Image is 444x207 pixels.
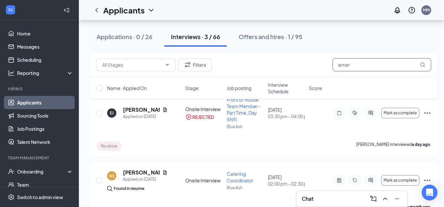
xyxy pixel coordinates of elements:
div: Applications · 0 / 26 [97,33,152,41]
svg: Filter [184,61,192,69]
svg: Ellipses [423,176,431,184]
h3: Chat [302,195,314,202]
div: [DATE] [268,174,305,187]
div: Interviews · 3 / 66 [171,33,220,41]
a: Talent Network [17,135,73,149]
svg: ActiveChat [367,178,375,183]
b: a day ago [412,142,430,147]
svg: WorkstreamLogo [7,7,14,13]
svg: ChevronDown [147,6,155,14]
svg: CrossCircle [185,114,192,120]
svg: ActiveTag [351,110,359,116]
svg: Analysis [8,70,14,76]
svg: ChevronUp [381,195,389,203]
input: Search in interviews [333,58,431,71]
span: Score [309,85,322,91]
div: Team Management [8,155,72,161]
svg: Notifications [393,6,401,14]
svg: Document [162,170,168,175]
span: Name · Applied On [107,85,147,91]
button: Minimize [392,194,402,204]
input: All Stages [102,61,162,68]
button: Filter Filters [178,58,212,71]
img: search.bf7aa3482b7795d4f01b.svg [107,186,112,191]
a: Sourcing Tools [17,109,73,122]
h5: [PERSON_NAME] [123,169,160,176]
a: Team [17,178,73,191]
h1: Applicants [103,5,145,16]
span: 03:30 pm - 04:00 pm [268,113,305,120]
svg: UserCheck [8,168,14,175]
div: REJECTED [192,114,214,120]
button: ComposeMessage [368,194,379,204]
div: NS [109,173,115,179]
svg: ActiveChat [367,110,375,116]
svg: QuestionInfo [408,6,416,14]
span: Stage [185,85,199,91]
span: Mark as complete [384,111,417,115]
div: Open Intercom Messenger [422,185,437,200]
a: Home [17,27,73,40]
svg: Minimize [393,195,401,203]
svg: Tag [351,178,359,183]
a: Applicants [17,96,73,109]
svg: Collapse [63,7,70,13]
p: Blue Ash [227,185,264,191]
svg: Document [162,107,168,112]
span: 02:00 pm - 02:30 pm [268,180,305,187]
span: Job posting [227,85,251,91]
div: EJ [110,110,114,116]
div: Onsite Interview [185,177,222,184]
div: MM [423,7,430,13]
button: ChevronUp [380,194,390,204]
svg: Ellipses [423,109,431,117]
p: Blue Ash [227,124,264,129]
a: Scheduling [17,53,73,66]
svg: MagnifyingGlass [420,62,425,67]
svg: ChevronLeft [93,6,101,14]
p: [PERSON_NAME] interviewed . [356,142,431,150]
div: Onboarding [17,168,68,175]
div: Applied on [DATE] [123,113,168,120]
div: Reporting [17,70,74,76]
svg: Settings [8,194,14,200]
span: Mark as complete [384,178,417,183]
svg: ChevronDown [165,62,170,67]
a: Messages [17,40,73,53]
svg: ComposeMessage [369,195,377,203]
div: Applied on [DATE] [123,176,168,183]
div: Switch to admin view [17,194,63,200]
div: Found in resume [114,185,144,192]
span: No show [101,143,117,149]
span: Interview Schedule [268,81,305,95]
button: Mark as complete [381,175,419,186]
svg: Note [335,110,343,116]
div: [DATE] [268,106,305,120]
h5: [PERSON_NAME] [123,106,160,113]
div: Onsite Interview [185,106,222,112]
div: Hiring [8,86,72,92]
a: Job Postings [17,122,73,135]
button: Mark as complete [381,108,419,118]
div: Offers and hires · 1 / 95 [239,33,302,41]
span: Catering Coordinator [227,171,253,183]
svg: ActiveNote [335,178,343,183]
